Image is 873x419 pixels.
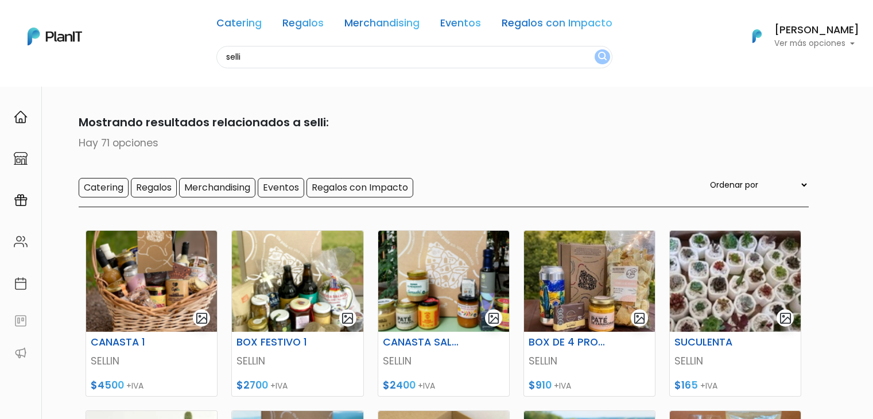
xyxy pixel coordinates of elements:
span: +IVA [126,380,143,391]
a: Regalos con Impacto [502,18,612,32]
a: Eventos [440,18,481,32]
a: Catering [216,18,262,32]
input: Buscá regalos, desayunos, y más [216,46,612,68]
span: $910 [529,378,552,392]
img: gallery-light [779,312,792,325]
p: SELLIN [383,354,505,368]
img: campaigns-02234683943229c281be62815700db0a1741e53638e28bf9629b52c665b00959.svg [14,193,28,207]
p: Ver más opciones [774,40,859,48]
a: gallery-light CANASTA 1 SELLIN $4500 +IVA [86,230,218,397]
img: feedback-78b5a0c8f98aac82b08bfc38622c3050aee476f2c9584af64705fc4e61158814.svg [14,314,28,328]
a: Regalos [282,18,324,32]
input: Eventos [258,178,304,197]
span: +IVA [700,380,717,391]
h6: BOX DE 4 PRODUCTOS [522,336,612,348]
p: Hay 71 opciones [65,135,809,150]
h6: SUCULENTA [668,336,758,348]
span: $4500 [91,378,124,392]
img: thumb_Captura_de_pantalla_2025-09-03_095952.png [378,231,509,332]
span: +IVA [418,380,435,391]
img: gallery-light [195,312,208,325]
img: calendar-87d922413cdce8b2cf7b7f5f62616a5cf9e4887200fb71536465627b3292af00.svg [14,277,28,290]
input: Regalos con Impacto [306,178,413,197]
p: SELLIN [236,354,358,368]
img: partners-52edf745621dab592f3b2c58e3bca9d71375a7ef29c3b500c9f145b62cc070d4.svg [14,346,28,360]
img: gallery-light [487,312,500,325]
span: +IVA [270,380,288,391]
span: $165 [674,378,698,392]
img: thumb_WhatsApp_Image_2025-09-04_at_13.58.02__1_.jpeg [670,231,801,332]
a: gallery-light SUCULENTA SELLIN $165 +IVA [669,230,801,397]
h6: BOX FESTIVO 1 [230,336,320,348]
img: gallery-light [341,312,354,325]
input: Merchandising [179,178,255,197]
a: gallery-light BOX DE 4 PRODUCTOS SELLIN $910 +IVA [523,230,655,397]
p: SELLIN [529,354,650,368]
span: $2700 [236,378,268,392]
span: +IVA [554,380,571,391]
img: PlanIt Logo [744,24,770,49]
p: SELLIN [91,354,212,368]
p: SELLIN [674,354,796,368]
img: home-e721727adea9d79c4d83392d1f703f7f8bce08238fde08b1acbfd93340b81755.svg [14,110,28,124]
img: gallery-light [633,312,646,325]
span: $2400 [383,378,416,392]
p: Mostrando resultados relacionados a selli: [65,114,809,131]
h6: [PERSON_NAME] [774,25,859,36]
img: thumb_Captura_de_pantalla_2025-09-03_094502.png [86,231,217,332]
img: thumb_Captura_de_pantalla_2025-09-03_095418.png [232,231,363,332]
img: PlanIt Logo [28,28,82,45]
img: search_button-432b6d5273f82d61273b3651a40e1bd1b912527efae98b1b7a1b2c0702e16a8d.svg [598,52,607,63]
img: people-662611757002400ad9ed0e3c099ab2801c6687ba6c219adb57efc949bc21e19d.svg [14,235,28,249]
input: Regalos [131,178,177,197]
input: Catering [79,178,129,197]
button: PlanIt Logo [PERSON_NAME] Ver más opciones [738,21,859,51]
a: Merchandising [344,18,420,32]
img: thumb_8A3A565E-FF75-4788-8FDD-8C934B6B0ABD.jpeg [524,231,655,332]
h6: CANASTA 1 [84,336,174,348]
img: marketplace-4ceaa7011d94191e9ded77b95e3339b90024bf715f7c57f8cf31f2d8c509eaba.svg [14,152,28,165]
a: gallery-light BOX FESTIVO 1 SELLIN $2700 +IVA [231,230,363,397]
h6: CANASTA SALUDABLE [376,336,467,348]
a: gallery-light CANASTA SALUDABLE SELLIN $2400 +IVA [378,230,510,397]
